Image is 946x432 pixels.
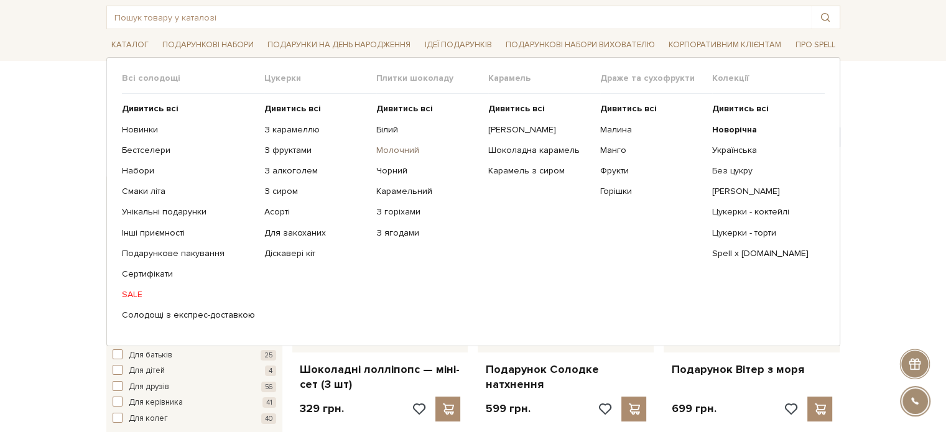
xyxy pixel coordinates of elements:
a: Цукерки - торти [712,227,815,239]
a: Фрукти [600,165,703,177]
p: 599 грн. [485,402,530,416]
a: Подарункові набори [157,35,259,55]
a: Манго [600,145,703,156]
p: 699 грн. [671,402,716,416]
a: Сертифікати [122,269,255,280]
span: Колекції [712,73,824,84]
button: Для батьків 25 [113,349,276,362]
a: Корпоративним клієнтам [664,34,786,55]
a: Набори [122,165,255,177]
a: Діскавері кіт [264,248,367,259]
span: Драже та сухофрукти [600,73,712,84]
span: Всі солодощі [122,73,264,84]
a: Шоколадна карамель [488,145,591,156]
a: Подарункові набори вихователю [501,34,660,55]
button: Для керівника 41 [113,397,276,409]
span: Для керівника [129,397,183,409]
a: Каталог [106,35,154,55]
div: Каталог [106,57,840,346]
span: Плитки шоколаду [376,73,488,84]
a: Дивитись всі [122,103,255,114]
a: SALE [122,289,255,300]
button: Для друзів 56 [113,381,276,393]
a: [PERSON_NAME] [712,186,815,197]
a: Малина [600,124,703,136]
a: Смаки літа [122,186,255,197]
a: Новинки [122,124,255,136]
button: Для колег 40 [113,413,276,425]
a: Подарунки на День народження [262,35,415,55]
b: Дивитись всі [376,103,433,114]
a: З сиром [264,186,367,197]
span: 56 [261,382,276,392]
a: Без цукру [712,165,815,177]
a: Для закоханих [264,227,367,239]
a: Інші приємності [122,227,255,239]
a: Подарунок Солодке натхнення [485,362,646,392]
span: Для дітей [129,365,165,377]
a: Українська [712,145,815,156]
a: Карамельний [376,186,479,197]
b: Дивитись всі [122,103,179,114]
a: З ягодами [376,227,479,239]
a: [PERSON_NAME] [488,124,591,136]
a: Цукерки - коктейлі [712,206,815,218]
p: 329 грн. [300,402,344,416]
b: Дивитись всі [712,103,769,114]
span: Цукерки [264,73,376,84]
a: Подарунок Вітер з моря [671,362,832,377]
a: Spell x [DOMAIN_NAME] [712,248,815,259]
a: Дивитись всі [264,103,367,114]
a: Шоколадні лолліпопс — міні-сет (3 шт) [300,362,461,392]
a: З фруктами [264,145,367,156]
a: Бестселери [122,145,255,156]
a: Дивитись всі [376,103,479,114]
a: Карамель з сиром [488,165,591,177]
a: Дивитись всі [712,103,815,114]
span: Карамель [488,73,600,84]
a: З карамеллю [264,124,367,136]
button: Пошук товару у каталозі [811,6,840,29]
a: Про Spell [790,35,840,55]
a: Горішки [600,186,703,197]
span: Для друзів [129,381,169,393]
b: Новорічна [712,124,757,135]
span: 4 [265,365,276,376]
span: 40 [261,413,276,424]
a: З горіхами [376,206,479,218]
a: Солодощі з експрес-доставкою [122,310,255,321]
a: Дивитись всі [600,103,703,114]
b: Дивитись всі [600,103,657,114]
a: Чорний [376,165,479,177]
a: Молочний [376,145,479,156]
a: Ідеї подарунків [419,35,496,55]
input: Пошук товару у каталозі [107,6,811,29]
a: Білий [376,124,479,136]
a: Асорті [264,206,367,218]
a: З алкоголем [264,165,367,177]
a: Унікальні подарунки [122,206,255,218]
b: Дивитись всі [488,103,545,114]
span: Для батьків [129,349,172,362]
a: Подарункове пакування [122,248,255,259]
span: 25 [261,350,276,361]
a: Новорічна [712,124,815,136]
a: Дивитись всі [488,103,591,114]
button: Для дітей 4 [113,365,276,377]
span: 41 [262,397,276,408]
b: Дивитись всі [264,103,321,114]
span: Для колег [129,413,168,425]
